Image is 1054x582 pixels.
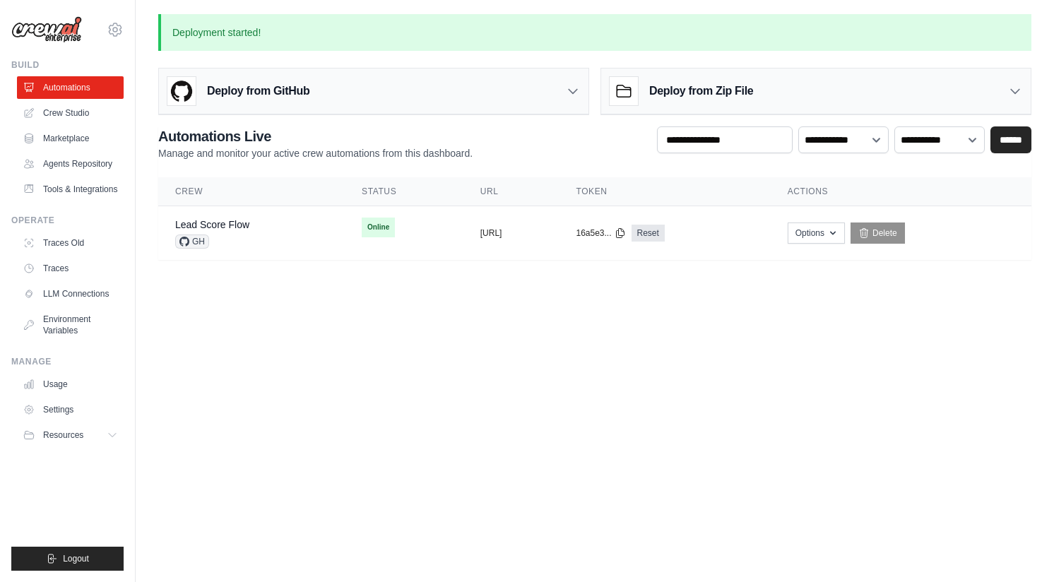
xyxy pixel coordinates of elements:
[11,16,82,43] img: Logo
[362,218,395,237] span: Online
[771,177,1031,206] th: Actions
[17,424,124,446] button: Resources
[576,227,625,239] button: 16a5e3...
[43,429,83,441] span: Resources
[17,283,124,305] a: LLM Connections
[17,102,124,124] a: Crew Studio
[463,177,559,206] th: URL
[167,77,196,105] img: GitHub Logo
[175,234,209,249] span: GH
[11,547,124,571] button: Logout
[559,177,770,206] th: Token
[17,232,124,254] a: Traces Old
[788,222,845,244] button: Options
[649,83,753,100] h3: Deploy from Zip File
[158,146,473,160] p: Manage and monitor your active crew automations from this dashboard.
[158,177,345,206] th: Crew
[175,219,249,230] a: Lead Score Flow
[345,177,463,206] th: Status
[11,59,124,71] div: Build
[11,356,124,367] div: Manage
[632,225,665,242] a: Reset
[11,215,124,226] div: Operate
[158,126,473,146] h2: Automations Live
[158,14,1031,51] p: Deployment started!
[17,373,124,396] a: Usage
[17,257,124,280] a: Traces
[17,398,124,421] a: Settings
[17,308,124,342] a: Environment Variables
[207,83,309,100] h3: Deploy from GitHub
[17,127,124,150] a: Marketplace
[17,153,124,175] a: Agents Repository
[851,222,905,244] a: Delete
[17,178,124,201] a: Tools & Integrations
[63,553,89,564] span: Logout
[17,76,124,99] a: Automations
